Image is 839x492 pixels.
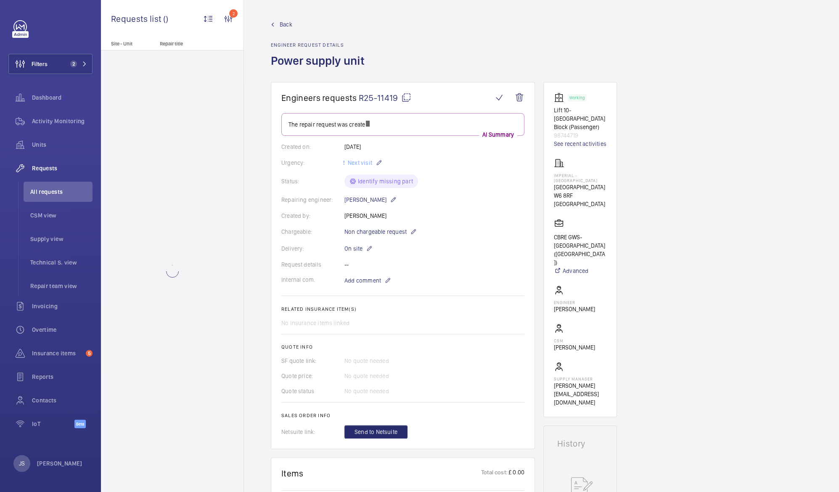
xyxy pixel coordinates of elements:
p: [PERSON_NAME] [554,343,595,352]
span: Send to Netsuite [355,428,397,436]
h2: Quote info [281,344,524,350]
span: Engineers requests [281,93,357,103]
span: Back [280,20,292,29]
p: 98744719 [554,131,606,140]
span: Activity Monitoring [32,117,93,125]
p: JS [19,459,25,468]
span: Next visit [346,159,372,166]
h1: Power supply unit [271,53,370,82]
span: R25-11419 [359,93,411,103]
span: Invoicing [32,302,93,310]
p: CBRE GWS- [GEOGRAPHIC_DATA] ([GEOGRAPHIC_DATA]) [554,233,606,267]
span: All requests [30,188,93,196]
span: Supply view [30,235,93,243]
p: [PERSON_NAME] [344,195,397,205]
p: £ 0.00 [508,468,524,479]
p: Site - Unit [101,41,156,47]
span: Requests list [111,13,163,24]
p: Supply manager [554,376,606,381]
span: Dashboard [32,93,93,102]
span: Reports [32,373,93,381]
h2: Related insurance item(s) [281,306,524,312]
a: Advanced [554,267,606,275]
p: CSM [554,338,595,343]
p: [PERSON_NAME] [37,459,82,468]
span: Non chargeable request [344,227,407,236]
p: [GEOGRAPHIC_DATA] [554,183,606,191]
p: Imperial - [GEOGRAPHIC_DATA] [554,173,606,183]
p: Total cost: [481,468,508,479]
p: [PERSON_NAME] [554,305,595,313]
p: Repair title [160,41,215,47]
span: Units [32,140,93,149]
h2: Engineer request details [271,42,370,48]
span: Repair team view [30,282,93,290]
a: See recent activities [554,140,606,148]
span: Contacts [32,396,93,405]
p: AI Summary [479,130,517,139]
button: Send to Netsuite [344,425,408,439]
span: Insurance items [32,349,82,357]
p: Working [569,96,585,99]
h2: Sales order info [281,413,524,418]
h1: History [557,439,603,448]
p: [PERSON_NAME][EMAIL_ADDRESS][DOMAIN_NAME] [554,381,606,407]
span: 2 [70,61,77,67]
p: Engineer [554,300,595,305]
span: CSM view [30,211,93,220]
span: Overtime [32,325,93,334]
span: Requests [32,164,93,172]
p: W6 8RF [GEOGRAPHIC_DATA] [554,191,606,208]
h1: Items [281,468,304,479]
p: The repair request was create [288,120,517,129]
img: elevator.svg [554,93,567,103]
span: Beta [74,420,86,428]
button: Filters2 [8,54,93,74]
p: On site [344,243,373,254]
span: IoT [32,420,74,428]
span: Filters [32,60,48,68]
span: Add comment [344,276,381,285]
span: Technical S. view [30,258,93,267]
p: Lift 10- [GEOGRAPHIC_DATA] Block (Passenger) [554,106,606,131]
span: 5 [86,350,93,357]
